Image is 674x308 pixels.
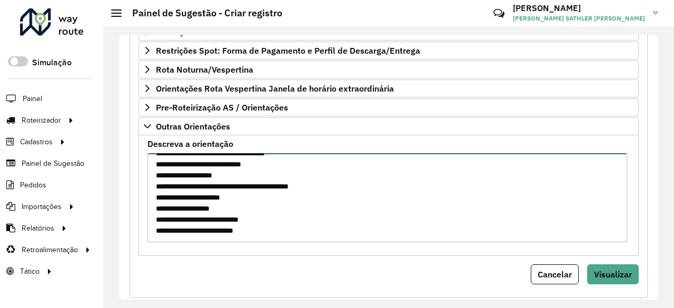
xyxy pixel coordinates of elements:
[23,93,42,104] span: Painel
[22,223,54,234] span: Relatórios
[122,7,282,19] h2: Painel de Sugestão - Criar registro
[22,158,84,169] span: Painel de Sugestão
[156,27,229,36] span: Restrições FF: ACT
[20,180,46,191] span: Pedidos
[538,269,572,280] span: Cancelar
[156,122,230,131] span: Outras Orientações
[488,2,510,25] a: Contato Rápido
[20,266,39,277] span: Tático
[156,84,394,93] span: Orientações Rota Vespertina Janela de horário extraordinária
[138,117,639,135] a: Outras Orientações
[20,136,53,147] span: Cadastros
[22,244,78,255] span: Retroalimentação
[138,80,639,97] a: Orientações Rota Vespertina Janela de horário extraordinária
[156,46,420,55] span: Restrições Spot: Forma de Pagamento e Perfil de Descarga/Entrega
[138,135,639,256] div: Outras Orientações
[147,137,233,150] label: Descreva a orientação
[513,3,645,13] h3: [PERSON_NAME]
[32,56,72,69] label: Simulação
[22,201,62,212] span: Importações
[22,115,61,126] span: Roteirizador
[138,42,639,59] a: Restrições Spot: Forma de Pagamento e Perfil de Descarga/Entrega
[138,98,639,116] a: Pre-Roteirização AS / Orientações
[531,264,579,284] button: Cancelar
[594,269,632,280] span: Visualizar
[138,61,639,78] a: Rota Noturna/Vespertina
[156,103,288,112] span: Pre-Roteirização AS / Orientações
[513,14,645,23] span: [PERSON_NAME] SATHLER [PERSON_NAME]
[587,264,639,284] button: Visualizar
[156,65,253,74] span: Rota Noturna/Vespertina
